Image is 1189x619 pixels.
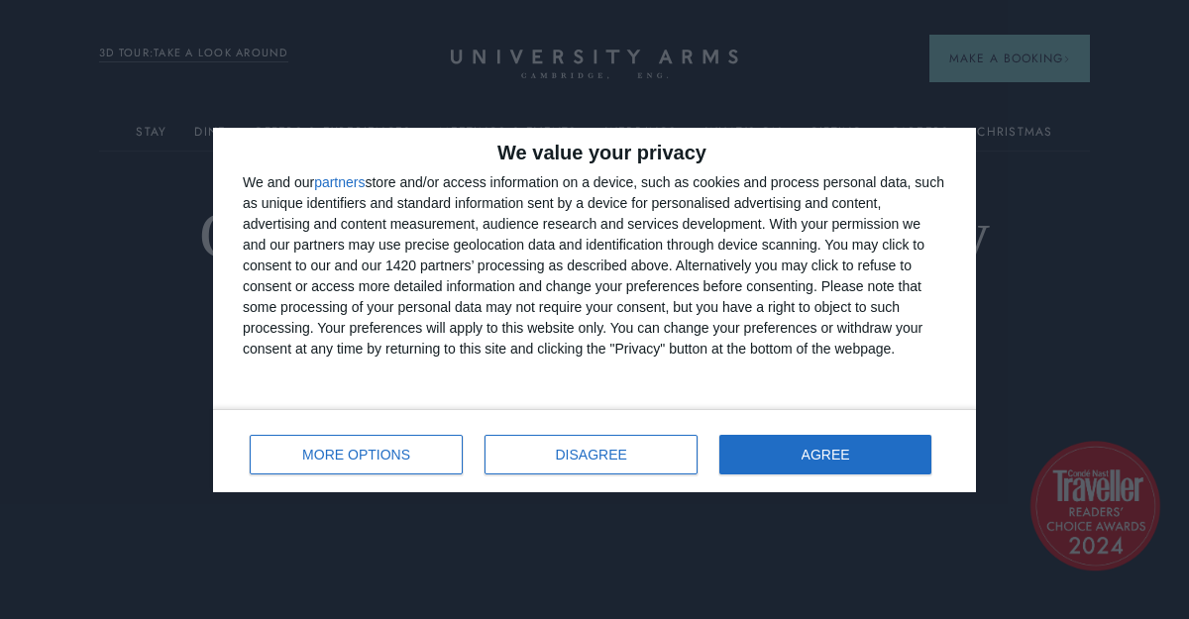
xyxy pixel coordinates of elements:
span: AGREE [802,448,850,462]
span: MORE OPTIONS [302,448,410,462]
button: partners [314,175,365,189]
button: AGREE [719,435,931,474]
span: DISAGREE [556,448,627,462]
button: DISAGREE [485,435,698,474]
div: qc-cmp2-ui [213,128,976,492]
h2: We value your privacy [243,143,946,162]
div: We and our store and/or access information on a device, such as cookies and process personal data... [243,172,946,360]
button: MORE OPTIONS [250,435,463,474]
